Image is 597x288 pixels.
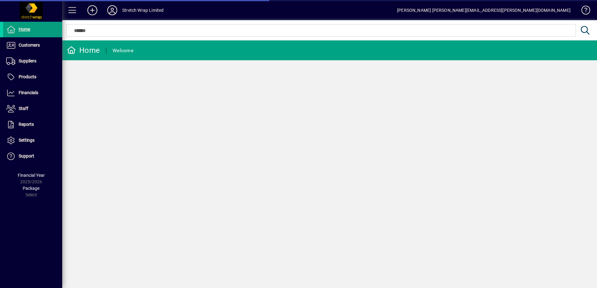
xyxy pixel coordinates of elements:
[3,53,62,69] a: Suppliers
[19,58,36,63] span: Suppliers
[3,133,62,148] a: Settings
[577,1,589,21] a: Knowledge Base
[3,85,62,101] a: Financials
[397,5,571,15] div: [PERSON_NAME] [PERSON_NAME][EMAIL_ADDRESS][PERSON_NAME][DOMAIN_NAME]
[19,27,30,32] span: Home
[122,5,164,15] div: Stretch Wrap Limited
[3,69,62,85] a: Products
[3,101,62,117] a: Staff
[18,173,45,178] span: Financial Year
[67,45,100,55] div: Home
[82,5,102,16] button: Add
[19,153,34,158] span: Support
[102,5,122,16] button: Profile
[19,43,40,48] span: Customers
[3,117,62,132] a: Reports
[19,138,35,143] span: Settings
[23,186,39,191] span: Package
[19,122,34,127] span: Reports
[3,38,62,53] a: Customers
[113,46,133,56] div: Welcome
[3,149,62,164] a: Support
[19,106,28,111] span: Staff
[19,90,38,95] span: Financials
[19,74,36,79] span: Products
